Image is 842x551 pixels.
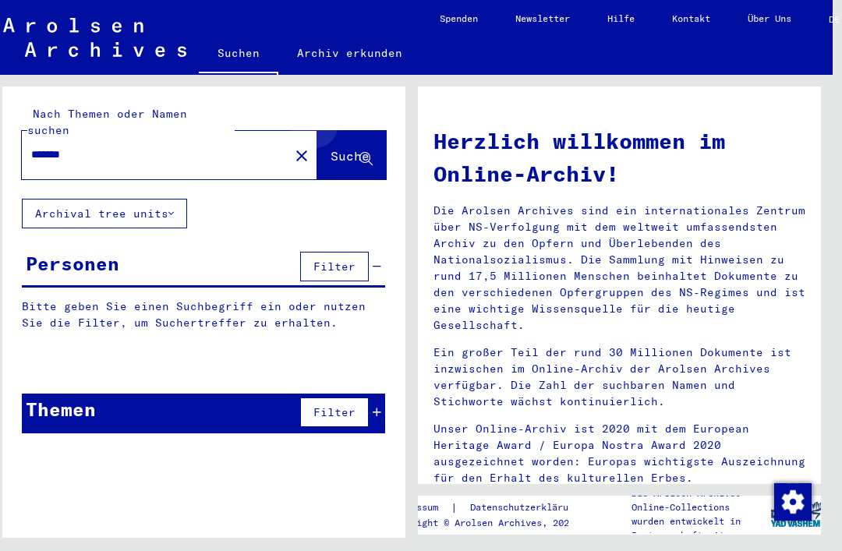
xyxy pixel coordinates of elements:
img: Arolsen_neg.svg [3,18,186,57]
img: Zustimmung ändern [774,483,812,521]
a: Archiv erkunden [278,34,421,72]
button: Archival tree units [22,199,187,228]
div: Zustimmung ändern [773,482,811,520]
h1: Herzlich willkommen im Online-Archiv! [433,125,805,190]
a: Impressum [389,500,451,516]
div: | [389,500,598,516]
a: Suchen [199,34,278,75]
p: Unser Online-Archiv ist 2020 mit dem European Heritage Award / Europa Nostra Award 2020 ausgezeic... [433,421,805,486]
mat-label: Nach Themen oder Namen suchen [27,107,187,137]
p: Bitte geben Sie einen Suchbegriff ein oder nutzen Sie die Filter, um Suchertreffer zu erhalten. [22,298,385,331]
span: Filter [313,405,356,419]
p: Ein großer Teil der rund 30 Millionen Dokumente ist inzwischen im Online-Archiv der Arolsen Archi... [433,344,805,410]
button: Clear [286,140,317,171]
div: Personen [26,249,119,277]
span: Filter [313,260,356,274]
span: Suche [331,148,370,164]
mat-icon: close [292,147,311,165]
p: wurden entwickelt in Partnerschaft mit [631,514,770,542]
div: Themen [26,395,96,423]
button: Filter [300,252,369,281]
p: Die Arolsen Archives sind ein internationales Zentrum über NS-Verfolgung mit dem weltweit umfasse... [433,203,805,334]
a: Datenschutzerklärung [458,500,598,516]
button: Filter [300,397,369,427]
p: Die Arolsen Archives Online-Collections [631,486,770,514]
p: Copyright © Arolsen Archives, 2021 [389,516,598,530]
button: Suche [317,131,386,179]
